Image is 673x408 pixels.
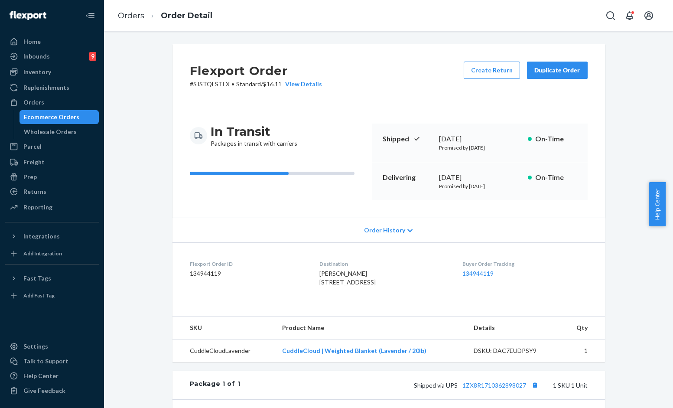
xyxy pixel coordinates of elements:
h2: Flexport Order [190,62,322,80]
div: Fast Tags [23,274,51,283]
a: Wholesale Orders [20,125,99,139]
a: Help Center [5,369,99,383]
div: Help Center [23,372,59,380]
button: Close Navigation [81,7,99,24]
div: Inventory [23,68,51,76]
button: Open Search Box [602,7,619,24]
button: Help Center [649,182,666,226]
p: Shipped [383,134,432,144]
a: Inventory [5,65,99,79]
button: Give Feedback [5,384,99,398]
div: Freight [23,158,45,166]
a: CuddleCloud | Weighted Blanket (Lavender / 20lb) [282,347,426,354]
div: Parcel [23,142,42,151]
span: Shipped via UPS [414,382,541,389]
div: Orders [23,98,44,107]
a: Home [5,35,99,49]
dt: Buyer Order Tracking [462,260,587,268]
dt: Flexport Order ID [190,260,306,268]
div: Integrations [23,232,60,241]
div: Add Fast Tag [23,292,55,299]
h3: In Transit [211,124,297,139]
a: Freight [5,155,99,169]
div: Reporting [23,203,52,212]
div: 9 [89,52,96,61]
div: Prep [23,173,37,181]
td: 1 [562,339,605,362]
div: Add Integration [23,250,62,257]
a: Order Detail [161,11,212,20]
th: Details [467,317,562,339]
button: Copy tracking number [530,379,541,391]
span: [PERSON_NAME] [STREET_ADDRESS] [319,270,376,286]
button: Create Return [464,62,520,79]
div: Home [23,37,41,46]
span: Standard [236,80,261,88]
button: Duplicate Order [527,62,588,79]
div: Inbounds [23,52,50,61]
dt: Destination [319,260,449,268]
span: • [231,80,234,88]
a: 1ZX8R1710362898027 [462,382,526,389]
a: Ecommerce Orders [20,110,99,124]
td: CuddleCloudLavender [172,339,275,362]
p: Delivering [383,173,432,183]
div: Returns [23,187,46,196]
img: Flexport logo [10,11,46,20]
a: Orders [5,95,99,109]
th: Product Name [275,317,467,339]
p: Promised by [DATE] [439,183,521,190]
div: Give Feedback [23,386,65,395]
ol: breadcrumbs [111,3,219,29]
div: Wholesale Orders [24,127,77,136]
div: Package 1 of 1 [190,379,241,391]
p: On-Time [535,134,577,144]
div: Packages in transit with carriers [211,124,297,148]
th: SKU [172,317,275,339]
p: Promised by [DATE] [439,144,521,151]
a: Prep [5,170,99,184]
dd: 134944119 [190,269,306,278]
a: Add Fast Tag [5,289,99,303]
a: Replenishments [5,81,99,95]
a: Settings [5,339,99,353]
button: Integrations [5,229,99,243]
a: Talk to Support [5,354,99,368]
div: Talk to Support [23,357,68,366]
p: # SJSTQLSTLX / $16.11 [190,80,322,88]
div: 1 SKU 1 Unit [240,379,587,391]
div: Duplicate Order [534,66,580,75]
a: Reporting [5,200,99,214]
a: Parcel [5,140,99,153]
span: Order History [364,226,405,235]
button: Fast Tags [5,271,99,285]
th: Qty [562,317,605,339]
div: Settings [23,342,48,351]
a: 134944119 [462,270,494,277]
a: Inbounds9 [5,49,99,63]
a: Orders [118,11,144,20]
button: Open notifications [621,7,638,24]
div: [DATE] [439,173,521,183]
div: Ecommerce Orders [24,113,79,121]
button: View Details [282,80,322,88]
button: Open account menu [640,7,657,24]
div: [DATE] [439,134,521,144]
a: Returns [5,185,99,199]
p: On-Time [535,173,577,183]
div: Replenishments [23,83,69,92]
a: Add Integration [5,247,99,261]
div: DSKU: DAC7EUDPSY9 [474,346,555,355]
